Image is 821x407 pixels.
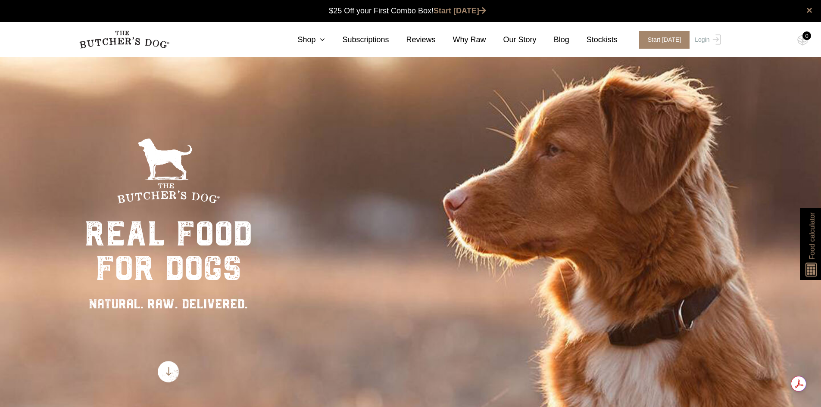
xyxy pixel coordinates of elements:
a: Start [DATE] [631,31,693,49]
div: 0 [802,31,811,40]
a: Subscriptions [325,34,389,46]
a: Login [693,31,721,49]
a: Blog [537,34,569,46]
span: Start [DATE] [639,31,690,49]
img: TBD_Cart-Empty.png [797,34,808,46]
a: Reviews [389,34,436,46]
div: real food for dogs [84,217,253,286]
a: Start [DATE] [434,6,486,15]
a: Our Story [486,34,537,46]
a: Why Raw [436,34,486,46]
span: Food calculator [807,212,817,259]
a: close [806,5,812,16]
a: Stockists [569,34,618,46]
div: NATURAL. RAW. DELIVERED. [84,294,253,314]
a: Shop [280,34,325,46]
